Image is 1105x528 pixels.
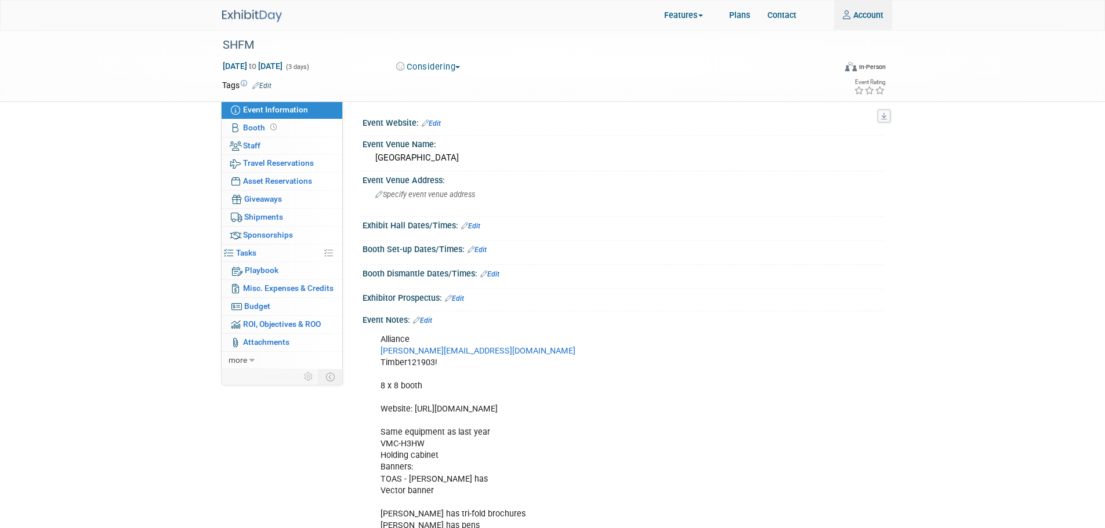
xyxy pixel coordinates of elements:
[222,10,282,22] img: ExhibitDay
[222,191,342,208] a: Giveaways
[222,334,342,351] a: Attachments
[858,63,886,71] div: In-Person
[222,101,342,119] a: Event Information
[222,155,342,172] a: Travel Reservations
[845,62,857,71] img: Format-Inperson.png
[222,316,342,333] a: ROI, Objectives & ROO
[244,194,282,203] span: Giveaways
[243,105,308,114] span: Event Information
[243,141,260,150] span: Staff
[834,1,892,30] a: Account
[229,355,247,365] span: more
[244,301,270,311] span: Budget
[422,119,441,128] a: Edit
[243,319,321,329] span: ROI, Objectives & ROO
[285,63,309,71] span: (3 days)
[222,61,283,71] span: [DATE] [DATE]
[252,82,271,90] a: Edit
[222,298,342,315] a: Budget
[759,1,805,30] a: Contact
[243,337,289,347] span: Attachments
[268,123,279,132] span: Booth not reserved yet
[222,262,342,279] a: Playbook
[243,176,312,185] span: Asset Reservations
[461,222,480,230] a: Edit
[222,352,342,369] a: more
[468,246,487,254] a: Edit
[219,35,829,56] div: SHFM
[243,230,293,239] span: Sponsorships
[413,316,432,325] a: Edit
[243,158,314,167] span: Travel Reservations
[222,79,271,91] td: Tags
[854,79,885,85] div: Event Rating
[363,217,883,232] div: Exhibit Hall Dates/Times:
[222,173,342,190] a: Asset Reservations
[445,294,464,303] a: Edit
[371,149,875,167] div: [GEOGRAPHIC_DATA]
[245,265,278,275] span: Playbook
[363,311,883,326] div: Event Notes:
[480,270,499,278] a: Edit
[236,248,256,257] span: Tasks
[222,209,342,226] a: Shipments
[392,61,465,73] button: Considering
[720,1,759,30] a: Plans
[363,136,883,150] div: Event Venue Name:
[222,137,342,155] a: Staff
[363,241,883,256] div: Booth Set-up Dates/Times:
[363,114,883,129] div: Event Website:
[222,119,342,137] a: Booth
[363,265,883,280] div: Booth Dismantle Dates/Times:
[363,172,883,186] div: Event Venue Address:
[222,245,342,262] a: Tasks
[244,212,283,221] span: Shipments
[381,346,575,356] a: [PERSON_NAME][EMAIL_ADDRESS][DOMAIN_NAME]
[243,283,334,293] span: Misc. Expenses & Credits
[299,369,319,384] td: Personalize Event Tab Strip
[655,2,720,30] a: Features
[222,280,342,297] a: Misc. Expenses & Credits
[375,190,475,199] span: Specify event venue address
[790,60,886,78] div: Event Format
[318,369,342,384] td: Toggle Event Tabs
[222,227,342,244] a: Sponsorships
[363,289,883,304] div: Exhibitor Prospectus:
[243,123,279,132] span: Booth
[247,61,258,71] span: to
